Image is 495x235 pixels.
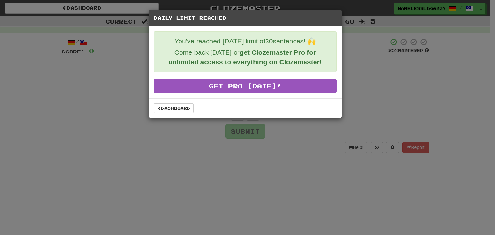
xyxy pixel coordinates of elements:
h5: Daily Limit Reached [154,15,337,21]
a: Get Pro [DATE]! [154,79,337,93]
p: You've reached [DATE] limit of 30 sentences! 🙌 [159,36,332,46]
strong: get Clozemaster Pro for unlimited access to everything on Clozemaster! [168,49,322,66]
p: Come back [DATE] or [159,48,332,67]
a: Dashboard [154,103,194,113]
